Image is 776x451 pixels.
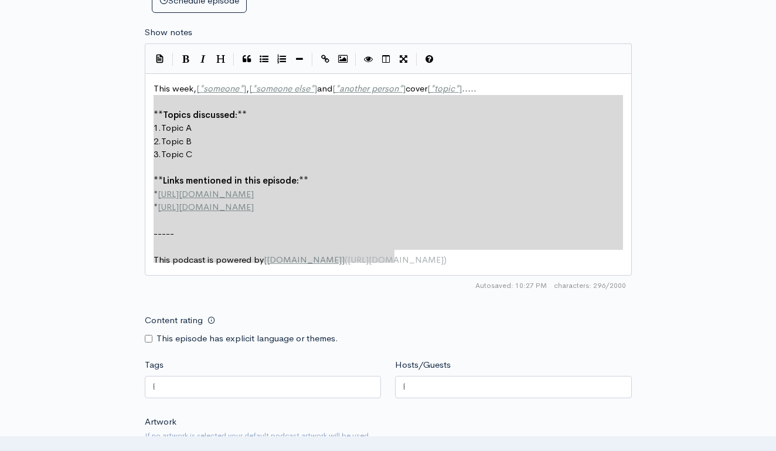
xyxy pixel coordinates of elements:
[145,308,203,333] label: Content rating
[154,122,161,133] span: 1.
[264,254,267,265] span: [
[345,254,348,265] span: (
[195,50,212,68] button: Italic
[151,49,169,67] button: Insert Show Notes Template
[416,53,417,66] i: |
[256,83,310,94] span: someone else
[355,53,356,66] i: |
[154,148,161,160] span: 3.
[243,83,246,94] span: ]
[444,254,447,265] span: )
[203,83,239,94] span: someone
[291,50,308,68] button: Insert Horizontal Line
[312,53,313,66] i: |
[421,50,438,68] button: Markdown Guide
[154,83,477,94] span: This week, , and cover .....
[434,83,455,94] span: topic
[196,83,199,94] span: [
[145,415,176,429] label: Artwork
[316,50,334,68] button: Create Link
[348,254,444,265] span: [URL][DOMAIN_NAME]
[332,83,335,94] span: [
[145,358,164,372] label: Tags
[403,83,406,94] span: ]
[273,50,291,68] button: Numbered List
[342,254,345,265] span: ]
[377,50,395,68] button: Toggle Side by Side
[158,188,254,199] span: [URL][DOMAIN_NAME]
[427,83,430,94] span: [
[238,50,256,68] button: Quote
[172,53,173,66] i: |
[163,109,237,120] span: Topics discussed:
[154,135,161,147] span: 2.
[395,358,451,372] label: Hosts/Guests
[459,83,462,94] span: ]
[256,50,273,68] button: Generic List
[163,175,299,186] span: Links mentioned in this episode:
[267,254,342,265] span: [DOMAIN_NAME]
[249,83,252,94] span: [
[475,280,547,291] span: Autosaved: 10:27 PM
[145,26,192,39] label: Show notes
[334,50,352,68] button: Insert Image
[554,280,626,291] span: 296/2000
[152,380,155,394] input: Enter tags for this episode
[395,50,413,68] button: Toggle Fullscreen
[158,201,254,212] span: [URL][DOMAIN_NAME]
[314,83,317,94] span: ]
[154,254,264,265] span: This podcast is powered by
[403,380,405,394] input: Enter the names of the people that appeared on this episode
[212,50,230,68] button: Heading
[161,122,192,133] span: Topic A
[177,50,195,68] button: Bold
[360,50,377,68] button: Toggle Preview
[154,228,174,239] span: -----
[339,83,399,94] span: another person
[145,430,632,442] small: If no artwork is selected your default podcast artwork will be used
[161,148,192,160] span: Topic C
[233,53,234,66] i: |
[161,135,192,147] span: Topic B
[156,332,338,345] label: This episode has explicit language or themes.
